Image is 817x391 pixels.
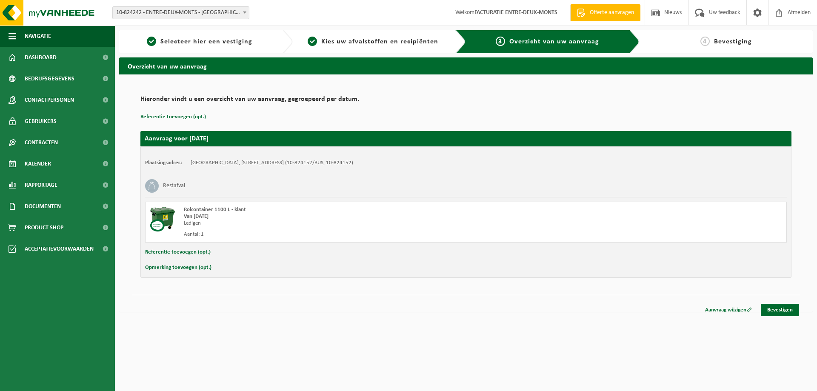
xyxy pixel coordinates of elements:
strong: Aanvraag voor [DATE] [145,135,209,142]
strong: Van [DATE] [184,214,209,219]
span: Acceptatievoorwaarden [25,238,94,260]
strong: Plaatsingsadres: [145,160,182,166]
span: Rapportage [25,174,57,196]
td: [GEOGRAPHIC_DATA], [STREET_ADDRESS] (10-824152/BUS, 10-824152) [191,160,353,166]
span: Overzicht van uw aanvraag [509,38,599,45]
a: 1Selecteer hier een vestiging [123,37,276,47]
span: Selecteer hier een vestiging [160,38,252,45]
img: WB-1100-CU.png [150,206,175,232]
span: Product Shop [25,217,63,238]
span: 10-824242 - ENTRE-DEUX-MONTS - VLAMERTINGE [112,6,249,19]
span: Kies uw afvalstoffen en recipiënten [321,38,438,45]
span: 3 [496,37,505,46]
div: Aantal: 1 [184,231,500,238]
span: Contactpersonen [25,89,74,111]
a: Aanvraag wijzigen [699,304,758,316]
span: 1 [147,37,156,46]
span: 4 [700,37,710,46]
span: Dashboard [25,47,57,68]
a: Bevestigen [761,304,799,316]
h2: Hieronder vindt u een overzicht van uw aanvraag, gegroepeerd per datum. [140,96,791,107]
h3: Restafval [163,179,185,193]
span: 10-824242 - ENTRE-DEUX-MONTS - VLAMERTINGE [113,7,249,19]
span: Bedrijfsgegevens [25,68,74,89]
span: Contracten [25,132,58,153]
strong: FACTURATIE ENTRE-DEUX-MONTS [474,9,557,16]
button: Opmerking toevoegen (opt.) [145,262,211,273]
span: Rolcontainer 1100 L - klant [184,207,246,212]
span: Gebruikers [25,111,57,132]
span: Offerte aanvragen [588,9,636,17]
a: 2Kies uw afvalstoffen en recipiënten [297,37,449,47]
h2: Overzicht van uw aanvraag [119,57,813,74]
button: Referentie toevoegen (opt.) [145,247,211,258]
span: Navigatie [25,26,51,47]
div: Ledigen [184,220,500,227]
span: Kalender [25,153,51,174]
span: Bevestiging [714,38,752,45]
span: Documenten [25,196,61,217]
span: 2 [308,37,317,46]
a: Offerte aanvragen [570,4,640,21]
button: Referentie toevoegen (opt.) [140,111,206,123]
